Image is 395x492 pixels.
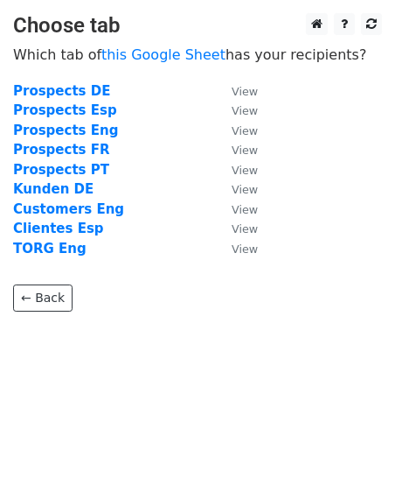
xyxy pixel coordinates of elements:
[13,285,73,312] a: ← Back
[232,222,258,235] small: View
[214,83,258,99] a: View
[13,102,117,118] a: Prospects Esp
[13,142,110,158] a: Prospects FR
[214,181,258,197] a: View
[232,164,258,177] small: View
[13,201,124,217] a: Customers Eng
[214,241,258,257] a: View
[232,104,258,117] small: View
[214,142,258,158] a: View
[232,85,258,98] small: View
[13,181,94,197] a: Kunden DE
[13,13,382,39] h3: Choose tab
[214,221,258,236] a: View
[214,123,258,138] a: View
[13,162,109,178] a: Prospects PT
[101,46,225,63] a: this Google Sheet
[232,242,258,256] small: View
[13,46,382,64] p: Which tab of has your recipients?
[232,124,258,137] small: View
[214,201,258,217] a: View
[232,144,258,157] small: View
[214,162,258,178] a: View
[13,123,118,138] a: Prospects Eng
[13,241,87,257] a: TORG Eng
[214,102,258,118] a: View
[13,83,110,99] a: Prospects DE
[232,203,258,216] small: View
[232,183,258,196] small: View
[13,221,104,236] a: Clientes Esp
